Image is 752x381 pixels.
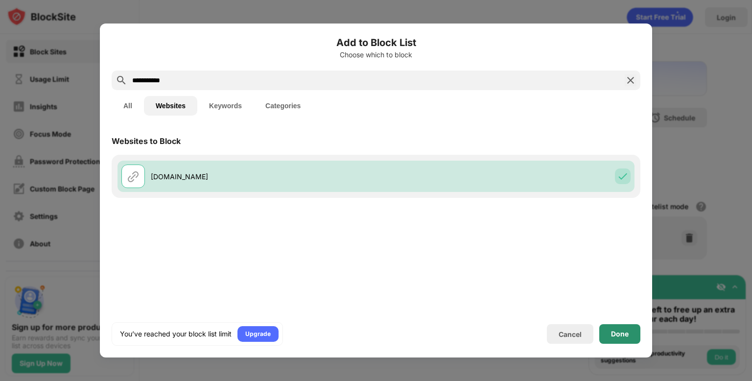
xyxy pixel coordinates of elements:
div: Websites to Block [112,136,181,146]
button: Categories [254,96,312,116]
div: [DOMAIN_NAME] [151,171,376,182]
div: Cancel [559,330,582,338]
button: Websites [144,96,197,116]
div: You’ve reached your block list limit [120,329,232,339]
h6: Add to Block List [112,35,640,50]
button: All [112,96,144,116]
div: Upgrade [245,329,271,339]
img: search.svg [116,74,127,86]
div: Choose which to block [112,51,640,59]
div: Done [611,330,629,338]
img: search-close [625,74,636,86]
button: Keywords [197,96,254,116]
img: url.svg [127,170,139,182]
